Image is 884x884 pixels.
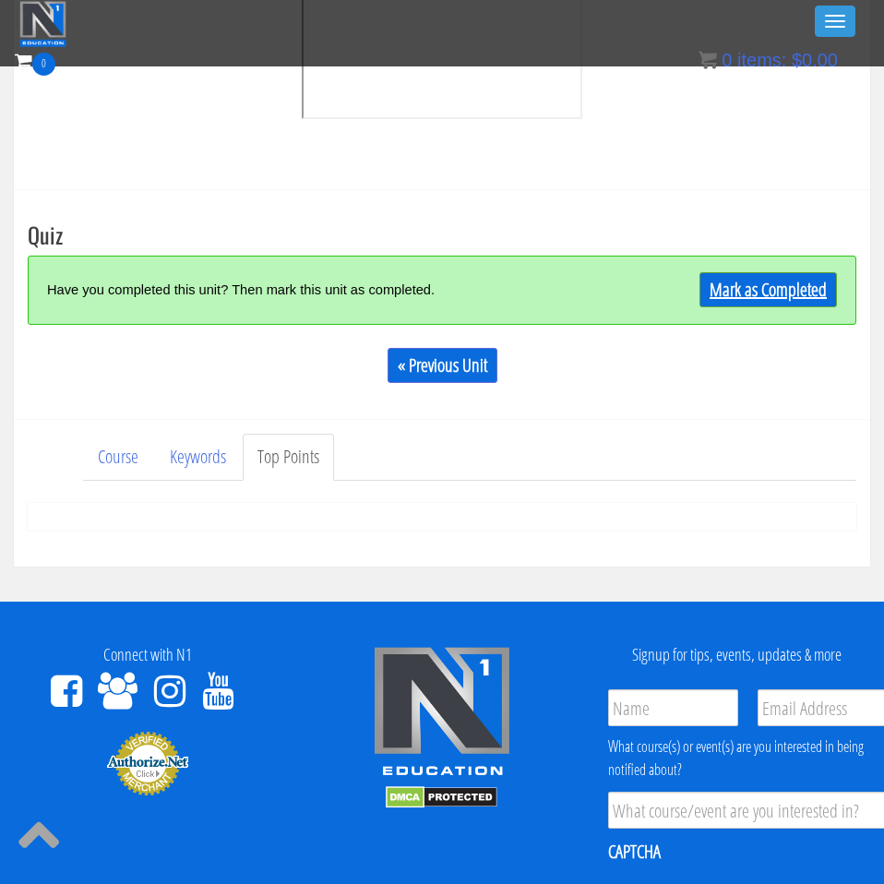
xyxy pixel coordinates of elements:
[155,434,241,481] a: Keywords
[243,434,334,481] a: Top Points
[722,50,732,70] span: 0
[19,1,66,47] img: n1-education
[603,646,870,664] h4: Signup for tips, events, updates & more
[699,272,837,307] a: Mark as Completed
[47,270,630,310] div: Have you completed this unit? Then mark this unit as completed.
[28,222,856,246] h3: Quiz
[737,50,786,70] span: items:
[106,730,189,796] img: Authorize.Net Merchant - Click to Verify
[373,646,511,782] img: n1-edu-logo
[608,689,739,726] input: Name
[792,50,838,70] bdi: 0.00
[386,786,497,808] img: DMCA.com Protection Status
[699,51,717,69] img: icon11.png
[699,50,838,70] a: 0 items: $0.00
[83,434,153,481] a: Course
[608,840,661,864] label: CAPTCHA
[14,646,281,664] h4: Connect with N1
[15,48,55,73] a: 0
[792,50,802,70] span: $
[32,53,55,76] span: 0
[388,348,497,383] a: « Previous Unit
